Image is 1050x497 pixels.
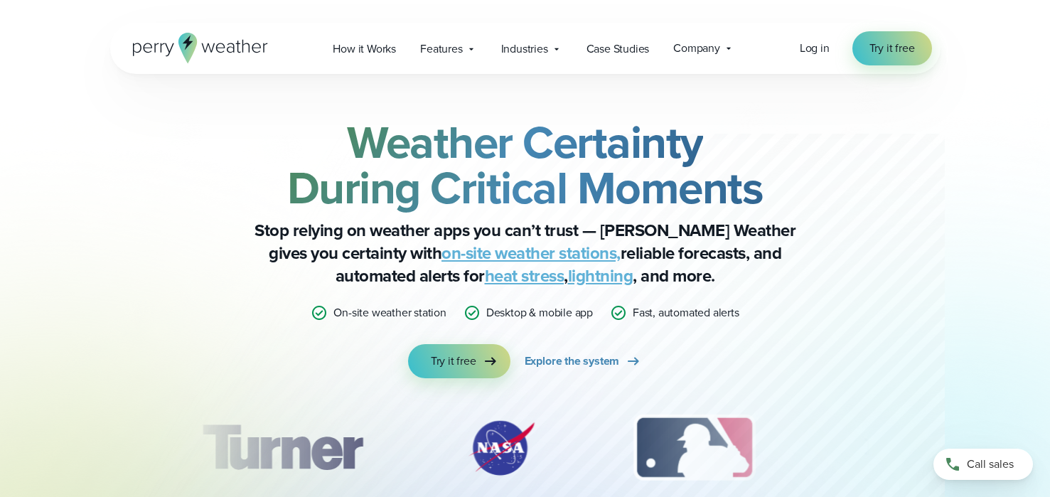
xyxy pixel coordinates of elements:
[333,304,446,321] p: On-site weather station
[241,219,810,287] p: Stop relying on weather apps you can’t trust — [PERSON_NAME] Weather gives you certainty with rel...
[838,412,952,483] div: 4 of 12
[633,304,739,321] p: Fast, automated alerts
[485,263,564,289] a: heat stress
[933,449,1033,480] a: Call sales
[619,412,769,483] img: MLB.svg
[501,41,548,58] span: Industries
[967,456,1014,473] span: Call sales
[451,412,551,483] img: NASA.svg
[586,41,650,58] span: Case Studies
[852,31,932,65] a: Try it free
[486,304,593,321] p: Desktop & mobile app
[181,412,383,483] div: 1 of 12
[420,41,462,58] span: Features
[838,412,952,483] img: PGA.svg
[800,40,830,57] a: Log in
[441,240,621,266] a: on-site weather stations,
[431,353,476,370] span: Try it free
[321,34,408,63] a: How it Works
[525,344,642,378] a: Explore the system
[408,344,510,378] a: Try it free
[800,40,830,56] span: Log in
[451,412,551,483] div: 2 of 12
[181,412,869,491] div: slideshow
[525,353,619,370] span: Explore the system
[574,34,662,63] a: Case Studies
[673,40,720,57] span: Company
[568,263,633,289] a: lightning
[619,412,769,483] div: 3 of 12
[869,40,915,57] span: Try it free
[287,109,764,221] strong: Weather Certainty During Critical Moments
[333,41,396,58] span: How it Works
[181,412,383,483] img: Turner-Construction_1.svg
